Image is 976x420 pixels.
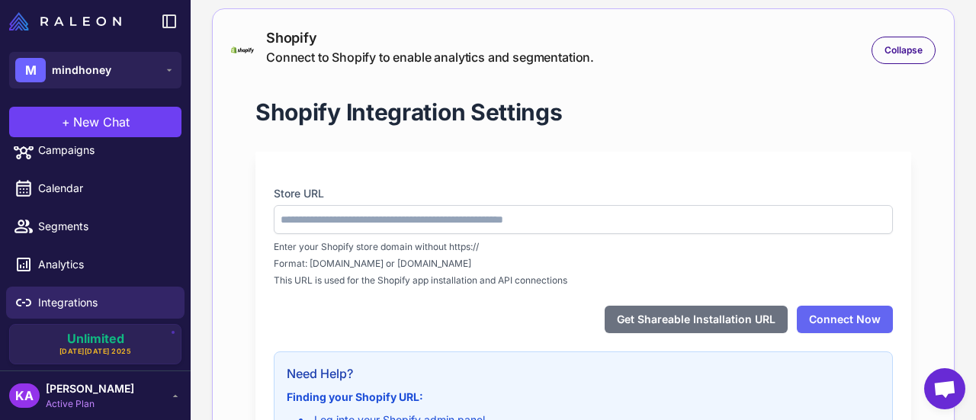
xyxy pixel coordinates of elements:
button: Mmindhoney [9,52,181,88]
span: This URL is used for the Shopify app installation and API connections [274,274,893,287]
div: Connect to Shopify to enable analytics and segmentation. [266,48,594,66]
span: mindhoney [52,62,111,79]
a: Campaigns [6,134,185,166]
span: + [62,113,70,131]
a: Calendar [6,172,185,204]
span: Enter your Shopify store domain without https:// [274,240,893,254]
a: Open chat [924,368,965,409]
h3: Need Help? [287,364,880,383]
div: M [15,58,46,82]
span: Collapse [884,43,923,57]
div: Shopify [266,27,594,48]
button: +New Chat [9,107,181,137]
span: Integrations [38,294,172,311]
span: Analytics [38,256,172,273]
img: Raleon Logo [9,12,121,30]
button: Connect Now [797,306,893,333]
h1: Shopify Integration Settings [255,97,563,127]
span: [PERSON_NAME] [46,380,134,397]
span: Calendar [38,180,172,197]
span: Unlimited [67,332,124,345]
a: Analytics [6,248,185,281]
img: shopify-logo-primary-logo-456baa801ee66a0a435671082365958316831c9960c480451dd0330bcdae304f.svg [231,46,254,53]
a: Integrations [6,287,185,319]
span: Active Plan [46,397,134,411]
div: KA [9,383,40,408]
a: Segments [6,210,185,242]
span: Segments [38,218,172,235]
strong: Finding your Shopify URL: [287,390,423,403]
span: Campaigns [38,142,172,159]
label: Store URL [274,185,893,202]
span: [DATE][DATE] 2025 [59,346,132,357]
button: Get Shareable Installation URL [605,306,788,333]
span: New Chat [73,113,130,131]
span: Format: [DOMAIN_NAME] or [DOMAIN_NAME] [274,257,893,271]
